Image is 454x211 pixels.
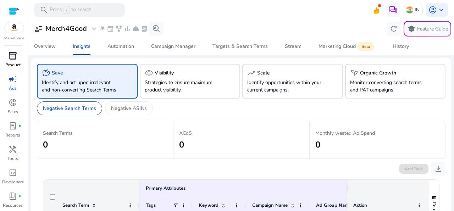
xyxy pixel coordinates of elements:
p: Sales [8,109,18,115]
span: search_insights [152,24,161,33]
p: Press to search [50,6,92,14]
span: event [107,25,114,32]
div: Insights [73,44,90,49]
h2: 0 [315,140,439,150]
button: schoolFeature Guide [404,21,451,37]
span: keyboard_arrow_down [437,6,445,14]
span: user_attributes [34,24,43,33]
p: IN [415,4,420,16]
span: expand_more [90,24,98,33]
span: savings [42,69,50,77]
span: account_circle [428,6,437,14]
p: Monthly wasted Ad Spend [315,129,439,137]
div: Stream [285,44,301,49]
h5: Save [52,70,63,76]
div: Targets & Search Terms [212,44,268,49]
span: donut_small [9,98,17,107]
span: bar_chart [124,25,131,32]
span: Tags [146,202,156,209]
h2: 0 [179,140,304,150]
span: campaign [9,75,17,83]
h5: Visibility [155,70,174,76]
p: Feature Guide [417,26,448,33]
span: fiber_manual_record [18,124,21,127]
h5: Scale [257,70,270,76]
span: fiber_manual_record [18,195,21,198]
button: download [431,162,445,176]
p: Identify and act upon irrelevant and non-converting Search Terms [42,79,117,94]
span: cloud [132,25,139,32]
span: psychiatry [350,69,359,77]
p: Product [5,62,21,68]
span: Action [353,202,367,209]
span: wand_stars [98,25,105,32]
p: Monitor converting search terms and PAT campaigns. [350,79,426,94]
h5: Organic Growth [360,70,396,76]
span: lab_profile [9,122,17,130]
p: Tools [7,155,18,162]
h2: 0 [43,140,167,150]
p: Ads [9,85,17,91]
span: search [40,6,48,14]
span: download [434,165,443,173]
p: Reports [5,132,20,138]
p: Negative ASINs [111,105,147,112]
div: Overview [34,44,56,49]
span: Search Term [62,202,89,209]
span: school [407,24,416,33]
span: Ad Group Name [316,202,351,209]
div: Automation [107,44,134,49]
h3: Merch4Good [45,24,87,33]
img: amazon.svg [5,22,24,33]
span: refresh [389,24,398,33]
span: Campaign Name [252,202,288,209]
p: Resources [3,202,23,209]
img: in.svg [406,6,413,13]
button: search_insights [149,22,164,36]
p: Identify opportunities within your current campaigns. [247,79,323,94]
div: Marketing Cloud [319,44,376,49]
p: ACoS [179,129,304,137]
div: Campaign Manager [151,44,195,49]
p: Marketplace [4,36,24,41]
span: Beta [357,42,374,51]
span: trending_up [247,69,256,77]
span: Keyword [199,202,218,209]
span: inventory_2 [9,51,17,60]
p: Negative Search Terms [43,105,96,112]
p: Strategies to ensure maximum product visibility. [145,79,220,94]
div: Primary Attributes [146,185,186,191]
button: refresh [387,22,401,36]
div: History [393,44,409,49]
span: handyman [9,145,17,154]
span: visibility [145,69,153,77]
p: Developers [2,179,24,185]
span: code_blocks [9,168,17,177]
span: family_history [115,25,122,32]
p: Search Terms [43,129,167,137]
span: / [63,6,70,14]
span: lab_profile [141,25,148,32]
span: book_4 [9,192,17,200]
